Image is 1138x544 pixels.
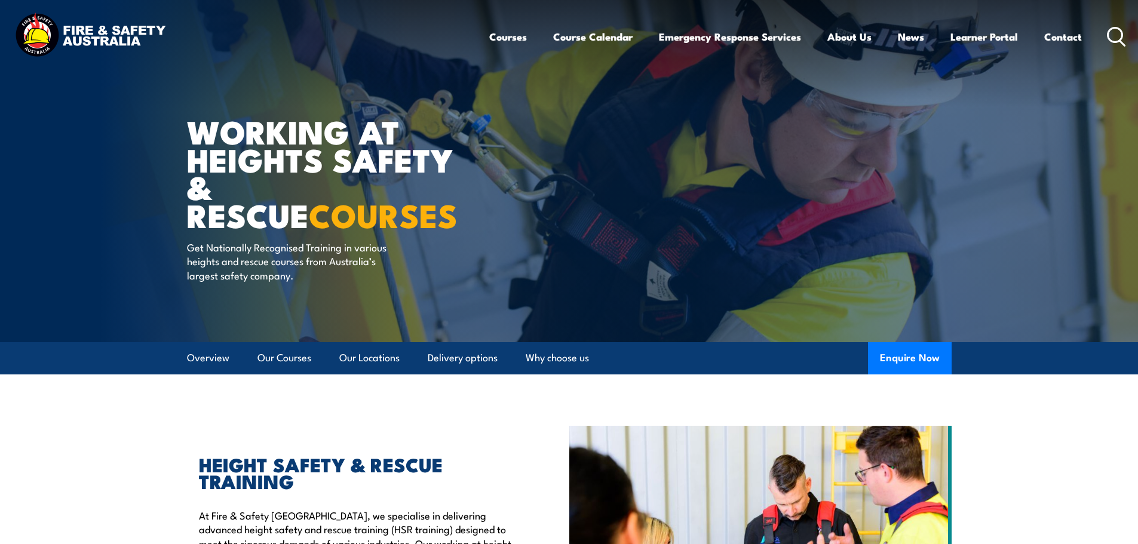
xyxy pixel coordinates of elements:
a: Our Locations [339,342,400,374]
a: Why choose us [526,342,589,374]
strong: COURSES [309,189,458,239]
a: Emergency Response Services [659,21,801,53]
a: Our Courses [257,342,311,374]
a: Learner Portal [950,21,1018,53]
a: News [898,21,924,53]
a: Delivery options [428,342,498,374]
a: Courses [489,21,527,53]
h1: WORKING AT HEIGHTS SAFETY & RESCUE [187,117,482,229]
p: Get Nationally Recognised Training in various heights and rescue courses from Australia’s largest... [187,240,405,282]
a: Course Calendar [553,21,633,53]
a: Contact [1044,21,1082,53]
a: About Us [827,21,872,53]
button: Enquire Now [868,342,952,374]
a: Overview [187,342,229,374]
h2: HEIGHT SAFETY & RESCUE TRAINING [199,456,514,489]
